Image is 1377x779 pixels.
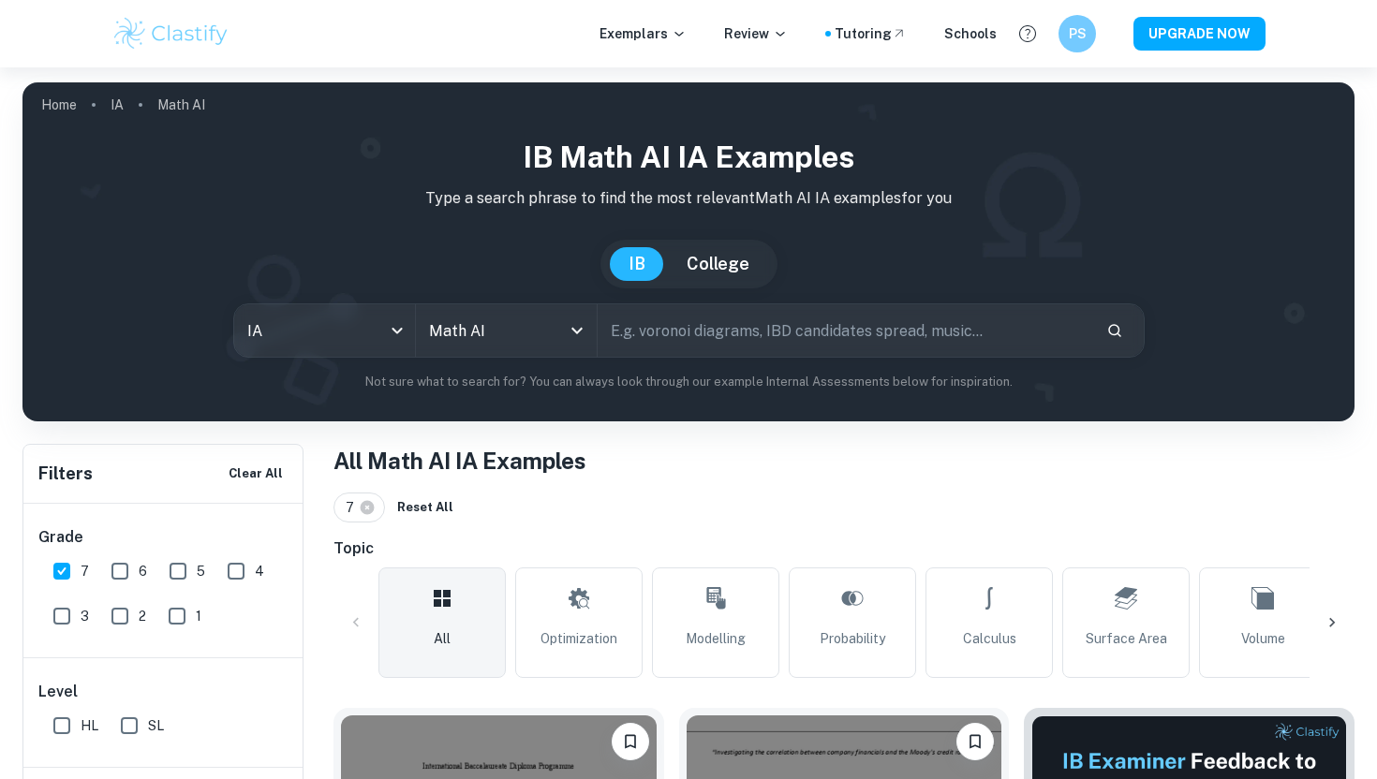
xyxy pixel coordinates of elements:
[157,95,205,115] p: Math AI
[333,537,1355,560] h6: Topic
[38,526,289,549] h6: Grade
[224,460,288,488] button: Clear All
[820,628,885,649] span: Probability
[333,492,385,522] div: 7
[724,23,788,44] p: Review
[139,606,146,626] span: 2
[1133,17,1266,51] button: UPGRADE NOW
[197,561,205,581] span: 5
[234,304,415,357] div: IA
[434,628,451,649] span: All
[1086,628,1167,649] span: Surface Area
[392,493,458,522] button: Reset All
[598,304,1091,357] input: E.g. voronoi diagrams, IBD candidates spread, music...
[255,561,264,581] span: 4
[333,444,1355,478] h1: All Math AI IA Examples
[540,628,617,649] span: Optimization
[37,135,1340,180] h1: IB Math AI IA examples
[944,23,997,44] a: Schools
[610,247,664,281] button: IB
[956,723,994,760] button: Bookmark
[148,715,164,736] span: SL
[111,92,124,118] a: IA
[81,561,89,581] span: 7
[196,606,201,626] span: 1
[37,373,1340,391] p: Not sure what to search for? You can always look through our example Internal Assessments below f...
[1241,628,1285,649] span: Volume
[111,15,230,52] img: Clastify logo
[1059,15,1096,52] button: PS
[835,23,907,44] a: Tutoring
[1099,315,1131,346] button: Search
[22,82,1355,421] img: profile cover
[81,715,98,736] span: HL
[38,681,289,703] h6: Level
[668,247,768,281] button: College
[600,23,687,44] p: Exemplars
[37,187,1340,210] p: Type a search phrase to find the most relevant Math AI IA examples for you
[564,317,590,344] button: Open
[686,628,746,649] span: Modelling
[963,628,1016,649] span: Calculus
[612,723,649,760] button: Bookmark
[1012,18,1044,50] button: Help and Feedback
[38,461,93,487] h6: Filters
[346,497,363,518] span: 7
[81,606,89,626] span: 3
[1067,23,1088,44] h6: PS
[41,92,77,118] a: Home
[139,561,147,581] span: 6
